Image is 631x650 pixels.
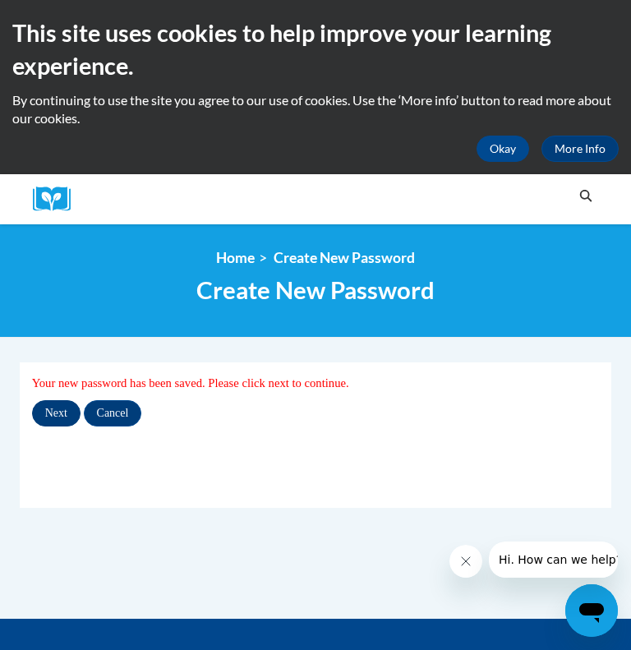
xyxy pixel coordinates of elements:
span: Create New Password [274,249,415,266]
iframe: Close message [449,545,482,578]
a: Cox Campus [33,187,82,212]
input: Next [32,400,81,426]
p: By continuing to use the site you agree to our use of cookies. Use the ‘More info’ button to read... [12,91,619,127]
span: Hi. How can we help? [10,12,133,25]
img: Logo brand [33,187,82,212]
button: Search [573,187,598,206]
a: More Info [541,136,619,162]
h2: This site uses cookies to help improve your learning experience. [12,16,619,83]
span: Your new password has been saved. Please click next to continue. [32,376,349,390]
input: Cancel [84,400,142,426]
iframe: Message from company [489,542,618,578]
a: Home [216,249,255,266]
button: Okay [477,136,529,162]
iframe: Button to launch messaging window [565,584,618,637]
span: Create New Password [196,275,435,304]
